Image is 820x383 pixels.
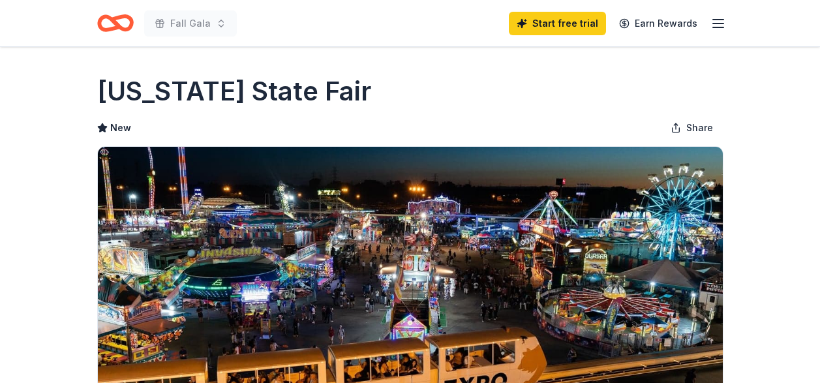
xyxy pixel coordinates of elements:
[170,16,211,31] span: Fall Gala
[110,120,131,136] span: New
[97,73,371,110] h1: [US_STATE] State Fair
[686,120,713,136] span: Share
[611,12,705,35] a: Earn Rewards
[97,8,134,38] a: Home
[144,10,237,37] button: Fall Gala
[509,12,606,35] a: Start free trial
[660,115,723,141] button: Share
